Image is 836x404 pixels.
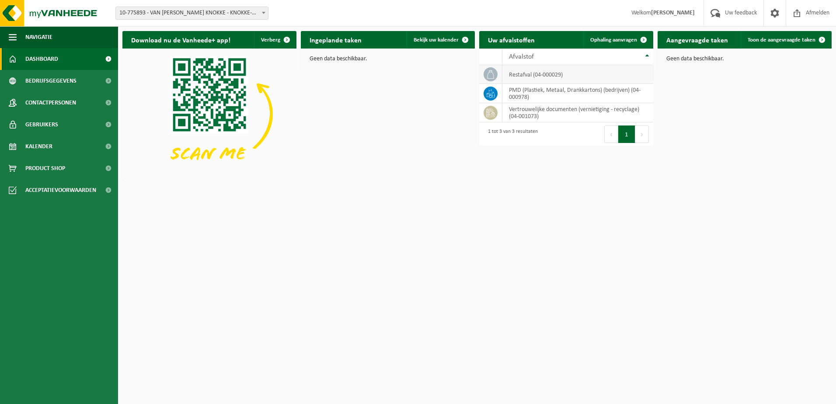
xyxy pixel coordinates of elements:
span: 10-775893 - VAN MOSSEL VEREENOOGHE KNOKKE - KNOKKE-HEIST [115,7,268,20]
div: 1 tot 3 van 3 resultaten [484,125,538,144]
button: Verberg [254,31,296,49]
h2: Uw afvalstoffen [479,31,543,48]
strong: [PERSON_NAME] [651,10,695,16]
span: 10-775893 - VAN MOSSEL VEREENOOGHE KNOKKE - KNOKKE-HEIST [116,7,268,19]
h2: Aangevraagde taken [658,31,737,48]
a: Ophaling aanvragen [583,31,652,49]
span: Dashboard [25,48,58,70]
span: Verberg [261,37,280,43]
span: Bedrijfsgegevens [25,70,77,92]
h2: Download nu de Vanheede+ app! [122,31,239,48]
span: Contactpersonen [25,92,76,114]
span: Product Shop [25,157,65,179]
span: Navigatie [25,26,52,48]
button: Previous [604,125,618,143]
span: Bekijk uw kalender [414,37,459,43]
td: restafval (04-000029) [502,65,653,84]
span: Acceptatievoorwaarden [25,179,96,201]
span: Afvalstof [509,53,534,60]
p: Geen data beschikbaar. [310,56,466,62]
p: Geen data beschikbaar. [666,56,823,62]
span: Toon de aangevraagde taken [748,37,815,43]
td: PMD (Plastiek, Metaal, Drankkartons) (bedrijven) (04-000978) [502,84,653,103]
img: Download de VHEPlus App [122,49,296,179]
h2: Ingeplande taken [301,31,370,48]
td: vertrouwelijke documenten (vernietiging - recyclage) (04-001073) [502,103,653,122]
button: 1 [618,125,635,143]
button: Next [635,125,649,143]
span: Kalender [25,136,52,157]
span: Ophaling aanvragen [590,37,637,43]
a: Bekijk uw kalender [407,31,474,49]
span: Gebruikers [25,114,58,136]
a: Toon de aangevraagde taken [741,31,831,49]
